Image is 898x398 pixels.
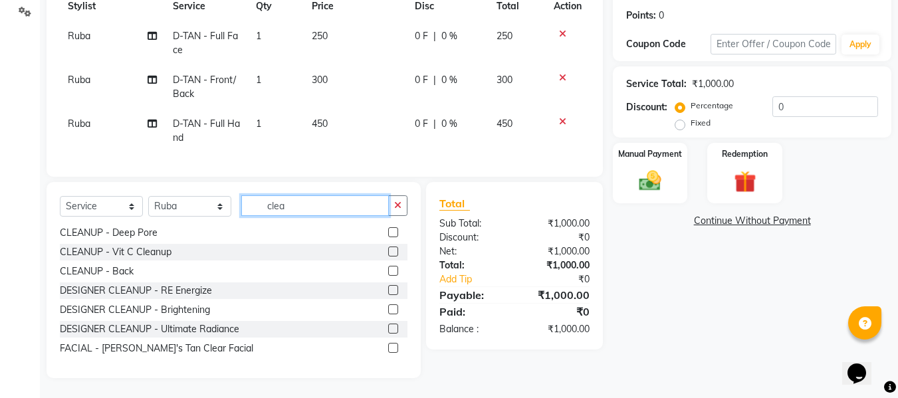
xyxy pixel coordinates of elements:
[256,30,261,42] span: 1
[429,245,514,258] div: Net:
[659,9,664,23] div: 0
[626,100,667,114] div: Discount:
[173,74,236,100] span: D-TAN - Front/Back
[60,342,253,355] div: FACIAL - [PERSON_NAME]'s Tan Clear Facial
[415,29,428,43] span: 0 F
[514,322,600,336] div: ₹1,000.00
[842,345,885,385] iframe: chat widget
[441,73,457,87] span: 0 %
[632,168,668,193] img: _cash.svg
[312,118,328,130] span: 450
[429,304,514,320] div: Paid:
[312,30,328,42] span: 250
[692,77,734,91] div: ₹1,000.00
[497,118,512,130] span: 450
[68,74,90,86] span: Ruba
[529,272,600,286] div: ₹0
[691,100,733,112] label: Percentage
[514,245,600,258] div: ₹1,000.00
[60,226,158,240] div: CLEANUP - Deep Pore
[514,304,600,320] div: ₹0
[433,29,436,43] span: |
[256,74,261,86] span: 1
[616,214,889,228] a: Continue Without Payment
[727,168,763,195] img: _gift.svg
[514,231,600,245] div: ₹0
[514,258,600,272] div: ₹1,000.00
[711,34,836,54] input: Enter Offer / Coupon Code
[497,74,512,86] span: 300
[514,287,600,303] div: ₹1,000.00
[241,195,389,216] input: Search or Scan
[429,272,528,286] a: Add Tip
[626,77,687,91] div: Service Total:
[429,287,514,303] div: Payable:
[433,117,436,131] span: |
[415,73,428,87] span: 0 F
[415,117,428,131] span: 0 F
[429,258,514,272] div: Total:
[68,118,90,130] span: Ruba
[60,322,239,336] div: DESIGNER CLEANUP - Ultimate Radiance
[312,74,328,86] span: 300
[60,264,134,278] div: CLEANUP - Back
[618,148,682,160] label: Manual Payment
[60,245,171,259] div: CLEANUP - Vit C Cleanup
[497,30,512,42] span: 250
[433,73,436,87] span: |
[173,118,240,144] span: D-TAN - Full Hand
[429,322,514,336] div: Balance :
[722,148,768,160] label: Redemption
[626,9,656,23] div: Points:
[842,35,879,54] button: Apply
[514,217,600,231] div: ₹1,000.00
[626,37,710,51] div: Coupon Code
[441,117,457,131] span: 0 %
[691,117,711,129] label: Fixed
[441,29,457,43] span: 0 %
[256,118,261,130] span: 1
[173,30,238,56] span: D-TAN - Full Face
[60,303,210,317] div: DESIGNER CLEANUP - Brightening
[429,231,514,245] div: Discount:
[60,284,212,298] div: DESIGNER CLEANUP - RE Energize
[429,217,514,231] div: Sub Total:
[439,197,470,211] span: Total
[68,30,90,42] span: Ruba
